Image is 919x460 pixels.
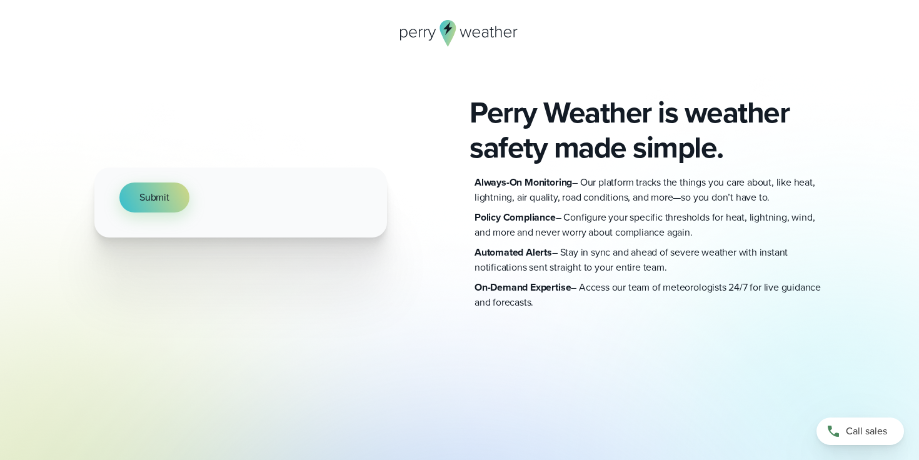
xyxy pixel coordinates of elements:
[846,424,887,439] span: Call sales
[475,210,825,240] p: – Configure your specific thresholds for heat, lightning, wind, and more and never worry about co...
[475,280,825,310] p: – Access our team of meteorologists 24/7 for live guidance and forecasts.
[475,210,556,224] strong: Policy Compliance
[470,95,825,165] h2: Perry Weather is weather safety made simple.
[475,245,825,275] p: – Stay in sync and ahead of severe weather with instant notifications sent straight to your entir...
[139,190,169,205] span: Submit
[475,175,572,189] strong: Always-On Monitoring
[119,182,189,212] button: Submit
[816,417,904,445] a: Call sales
[475,280,571,294] strong: On-Demand Expertise
[475,175,825,205] p: – Our platform tracks the things you care about, like heat, lightning, air quality, road conditio...
[475,245,552,259] strong: Automated Alerts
